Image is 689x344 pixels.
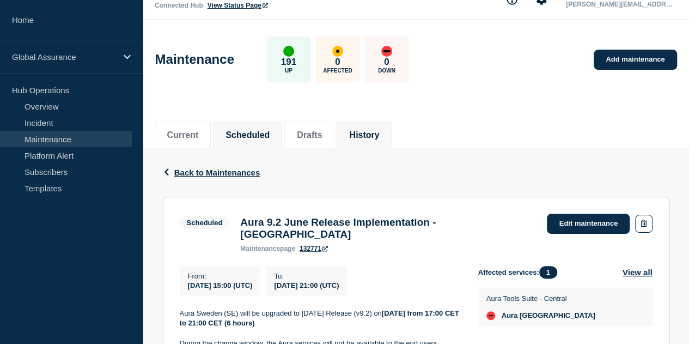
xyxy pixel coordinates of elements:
[208,2,268,9] a: View Status Page
[180,309,461,329] p: Aura Sweden (SE) will be upgraded to [DATE] Release (v9.2) on
[335,57,340,68] p: 0
[274,272,339,280] p: To :
[163,168,260,177] button: Back to Maintenances
[623,266,653,279] button: View all
[155,52,234,67] h1: Maintenance
[323,68,352,74] p: Affected
[167,130,199,140] button: Current
[332,46,343,57] div: affected
[486,311,495,320] div: down
[283,46,294,57] div: up
[486,294,595,303] p: Aura Tools Suite - Central
[180,309,461,327] strong: [DATE] from 17:00 CET to 21:00 CET (6 hours)
[188,272,253,280] p: From :
[381,46,392,57] div: down
[594,50,676,70] a: Add maintenance
[349,130,379,140] button: History
[285,68,292,74] p: Up
[240,245,280,252] span: maintenance
[478,266,563,279] span: Affected services:
[384,57,389,68] p: 0
[155,2,203,9] p: Connected Hub
[174,168,260,177] span: Back to Maintenances
[240,216,536,240] h3: Aura 9.2 June Release Implementation - [GEOGRAPHIC_DATA]
[240,245,295,252] p: page
[378,68,395,74] p: Down
[547,214,630,234] a: Edit maintenance
[225,130,270,140] button: Scheduled
[297,130,322,140] button: Drafts
[502,311,595,320] span: Aura [GEOGRAPHIC_DATA]
[539,266,557,279] span: 1
[12,52,117,62] p: Global Assurance
[564,1,677,8] p: [PERSON_NAME][EMAIL_ADDRESS][DOMAIN_NAME]
[274,281,339,289] span: [DATE] 21:00 (UTC)
[180,216,230,229] span: Scheduled
[281,57,296,68] p: 191
[300,245,328,252] a: 132771
[188,281,253,289] span: [DATE] 15:00 (UTC)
